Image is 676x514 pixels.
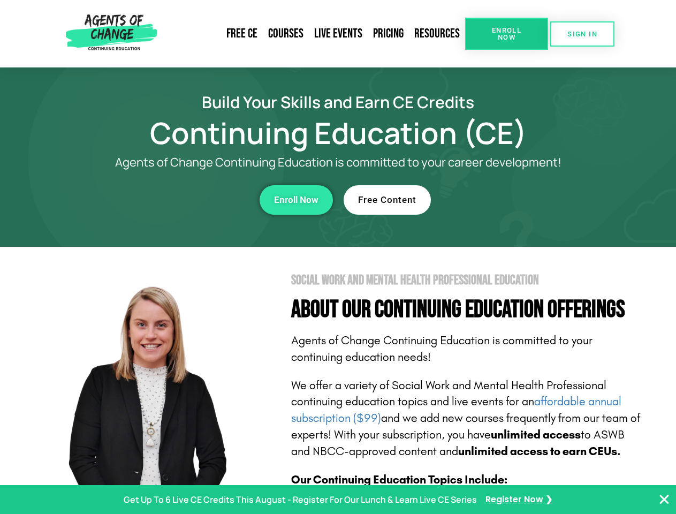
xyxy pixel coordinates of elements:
[485,492,552,508] a: Register Now ❯
[291,274,643,287] h2: Social Work and Mental Health Professional Education
[161,21,465,46] nav: Menu
[124,492,477,508] p: Get Up To 6 Live CE Credits This August - Register For Our Lunch & Learn Live CE Series
[409,21,465,46] a: Resources
[550,21,614,47] a: SIGN IN
[263,21,309,46] a: Courses
[221,21,263,46] a: Free CE
[309,21,368,46] a: Live Events
[358,195,416,205] span: Free Content
[291,334,593,364] span: Agents of Change Continuing Education is committed to your continuing education needs!
[491,428,581,442] b: unlimited access
[482,27,531,41] span: Enroll Now
[274,195,318,205] span: Enroll Now
[567,31,597,37] span: SIGN IN
[33,120,643,145] h1: Continuing Education (CE)
[344,185,431,215] a: Free Content
[291,298,643,322] h4: About Our Continuing Education Offerings
[291,377,643,460] p: We offer a variety of Social Work and Mental Health Professional continuing education topics and ...
[76,156,601,169] p: Agents of Change Continuing Education is committed to your career development!
[33,94,643,110] h2: Build Your Skills and Earn CE Credits
[658,493,671,506] button: Close Banner
[458,444,621,458] b: unlimited access to earn CEUs.
[368,21,409,46] a: Pricing
[291,473,507,487] b: Our Continuing Education Topics Include:
[260,185,333,215] a: Enroll Now
[465,18,548,50] a: Enroll Now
